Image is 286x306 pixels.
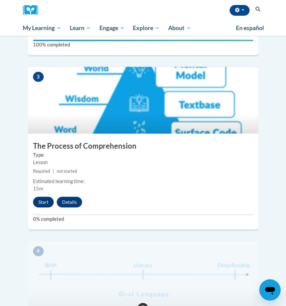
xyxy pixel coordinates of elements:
a: Cox Campus [23,5,43,15]
div: Your progress [33,40,253,41]
span: 3 [33,72,44,82]
iframe: Button to launch messaging window [259,279,281,301]
h3: The Process of Comprehension [28,141,258,151]
label: 100% completed [33,41,253,48]
label: Type [33,151,253,159]
span: Learn [70,24,91,32]
span: Explore [133,24,160,32]
div: Estimated learning time: [33,178,253,185]
span: 15m [33,186,43,191]
img: Logo brand [23,5,43,15]
img: Course Image [28,67,258,134]
span: En español [236,24,264,31]
a: Learn [65,20,95,36]
a: En español [232,21,268,35]
span: My Learning [23,24,61,32]
div: Lesson [33,159,253,166]
a: Engage [95,20,129,36]
label: 0% completed [33,215,253,223]
span: Engage [99,24,124,32]
span: Required [33,169,50,174]
span: not started [57,169,77,174]
button: Search [253,5,263,13]
a: Explore [128,20,164,36]
a: My Learning [19,20,66,36]
span: 4 [33,246,44,256]
button: Start [33,197,54,207]
span: | [53,169,54,174]
div: Main menu [18,20,268,36]
span: About [168,24,191,32]
a: About [164,20,195,36]
button: Account Settings [230,5,250,16]
button: Details [57,197,82,207]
